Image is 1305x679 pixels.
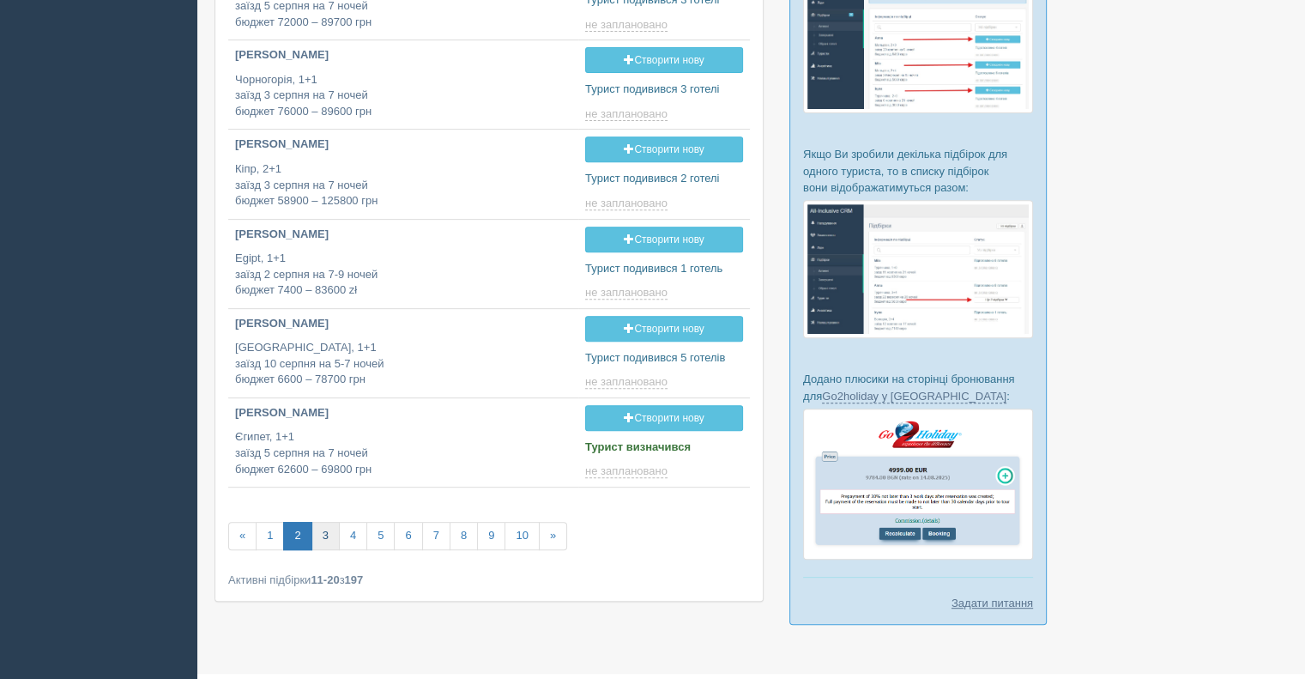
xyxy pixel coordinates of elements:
[803,409,1033,560] img: go2holiday-proposal-for-travel-agency.png
[585,197,671,210] a: не заплановано
[585,82,743,98] p: Турист подивився 3 готелі
[585,18,668,32] span: не заплановано
[228,220,578,306] a: [PERSON_NAME] Egipt, 1+1заїзд 2 серпня на 7-9 ночейбюджет 7400 – 83600 zł
[235,136,571,153] p: [PERSON_NAME]
[585,107,668,121] span: не заплановано
[422,522,450,550] a: 7
[235,72,571,120] p: Чорногорія, 1+1 заїзд 3 серпня на 7 ночей бюджет 76000 – 89600 грн
[585,197,668,210] span: не заплановано
[394,522,422,550] a: 6
[235,316,571,332] p: [PERSON_NAME]
[228,572,750,588] div: Активні підбірки з
[585,136,743,162] a: Створити нову
[585,375,671,389] a: не заплановано
[311,573,339,586] b: 11-20
[585,107,671,121] a: не заплановано
[585,18,671,32] a: не заплановано
[228,309,578,396] a: [PERSON_NAME] [GEOGRAPHIC_DATA], 1+1заїзд 10 серпня на 5-7 ночейбюджет 6600 – 78700 грн
[366,522,395,550] a: 5
[235,405,571,421] p: [PERSON_NAME]
[339,522,367,550] a: 4
[585,464,668,478] span: не заплановано
[345,573,364,586] b: 197
[803,200,1033,338] img: %D0%BF%D1%96%D0%B4%D0%B1%D1%96%D1%80%D0%BA%D0%B8-%D0%B3%D1%80%D1%83%D0%BF%D0%B0-%D1%81%D1%80%D0%B...
[585,171,743,187] p: Турист подивився 2 готелі
[228,522,257,550] a: «
[952,595,1033,611] a: Задати питання
[504,522,539,550] a: 10
[585,464,671,478] a: не заплановано
[585,227,743,252] a: Створити нову
[585,350,743,367] p: Турист подивився 5 готелів
[585,261,743,277] p: Турист подивився 1 готель
[256,522,284,550] a: 1
[235,251,571,299] p: Egipt, 1+1 заїзд 2 серпня на 7-9 ночей бюджет 7400 – 83600 zł
[283,522,311,550] a: 2
[585,405,743,431] a: Створити нову
[803,371,1033,403] p: Додано плюсики на сторінці бронювання для :
[228,40,578,127] a: [PERSON_NAME] Чорногорія, 1+1заїзд 3 серпня на 7 ночейбюджет 76000 – 89600 грн
[585,316,743,342] a: Створити нову
[803,146,1033,195] p: Якщо Ви зробили декілька підбірок для одного туриста, то в списку підбірок вони відображатимуться...
[235,161,571,209] p: Кіпр, 2+1 заїзд 3 серпня на 7 ночей бюджет 58900 – 125800 грн
[477,522,505,550] a: 9
[585,440,743,456] p: Турист визначився
[450,522,478,550] a: 8
[585,375,668,389] span: не заплановано
[235,227,571,243] p: [PERSON_NAME]
[235,429,571,477] p: Єгипет, 1+1 заїзд 5 серпня на 7 ночей бюджет 62600 – 69800 грн
[311,522,340,550] a: 3
[585,286,671,300] a: не заплановано
[585,47,743,73] a: Створити нову
[822,390,1006,403] a: Go2holiday у [GEOGRAPHIC_DATA]
[585,286,668,300] span: не заплановано
[228,130,578,216] a: [PERSON_NAME] Кіпр, 2+1заїзд 3 серпня на 7 ночейбюджет 58900 – 125800 грн
[539,522,567,550] a: »
[235,47,571,64] p: [PERSON_NAME]
[235,340,571,388] p: [GEOGRAPHIC_DATA], 1+1 заїзд 10 серпня на 5-7 ночей бюджет 6600 – 78700 грн
[228,398,578,485] a: [PERSON_NAME] Єгипет, 1+1заїзд 5 серпня на 7 ночейбюджет 62600 – 69800 грн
